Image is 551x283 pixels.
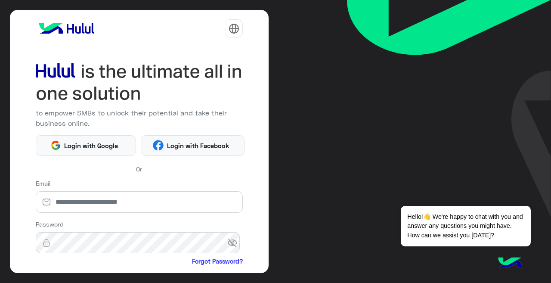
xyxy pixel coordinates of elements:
img: tab [229,23,239,34]
img: Facebook [153,140,164,151]
span: Login with Google [61,141,121,151]
span: visibility_off [227,235,243,251]
p: to empower SMBs to unlock their potential and take their business online. [36,108,243,129]
img: lock [36,239,57,247]
span: Login with Facebook [164,141,232,151]
a: Forgot Password? [192,257,243,266]
button: Login with Facebook [141,135,245,156]
img: email [36,198,57,206]
img: Google [50,140,61,151]
label: Password [36,220,64,229]
img: hulul-logo.png [495,249,525,279]
button: Login with Google [36,135,136,156]
span: Hello!👋 We're happy to chat with you and answer any questions you might have. How can we assist y... [401,206,530,246]
img: logo [36,20,98,37]
label: Email [36,179,50,188]
img: hululLoginTitle_EN.svg [36,60,243,105]
span: Or [136,165,142,174]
